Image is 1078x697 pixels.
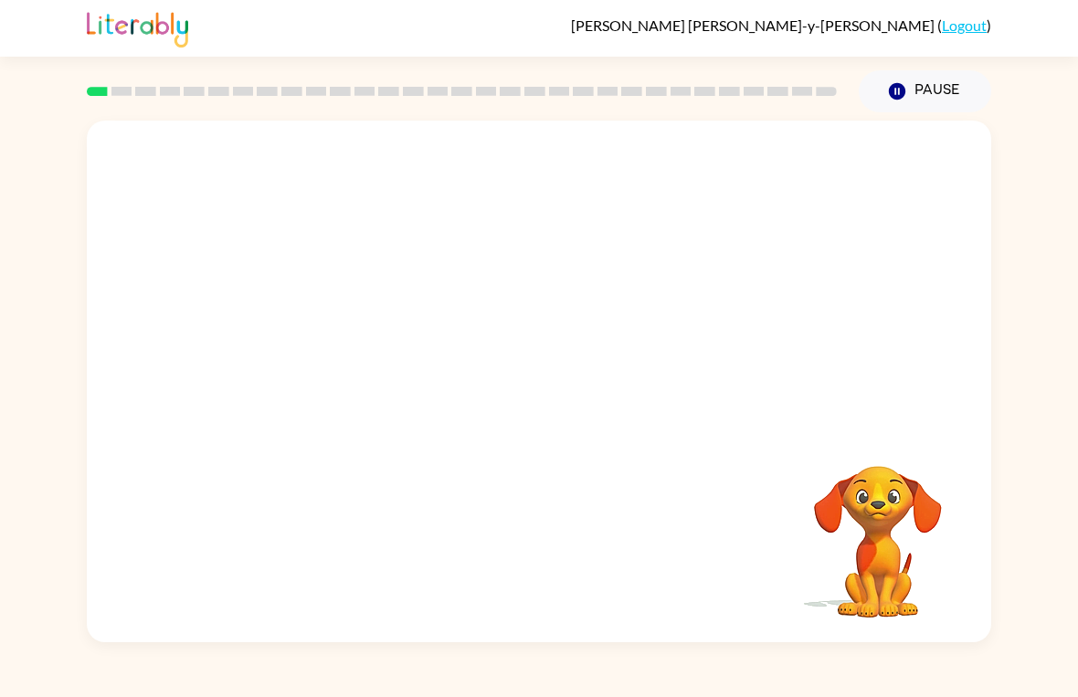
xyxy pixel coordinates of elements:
[571,16,937,34] span: [PERSON_NAME] [PERSON_NAME]-y-[PERSON_NAME]
[571,16,991,34] div: ( )
[859,70,991,112] button: Pause
[787,438,969,620] video: Your browser must support playing .mp4 files to use Literably. Please try using another browser.
[87,7,188,48] img: Literably
[942,16,987,34] a: Logout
